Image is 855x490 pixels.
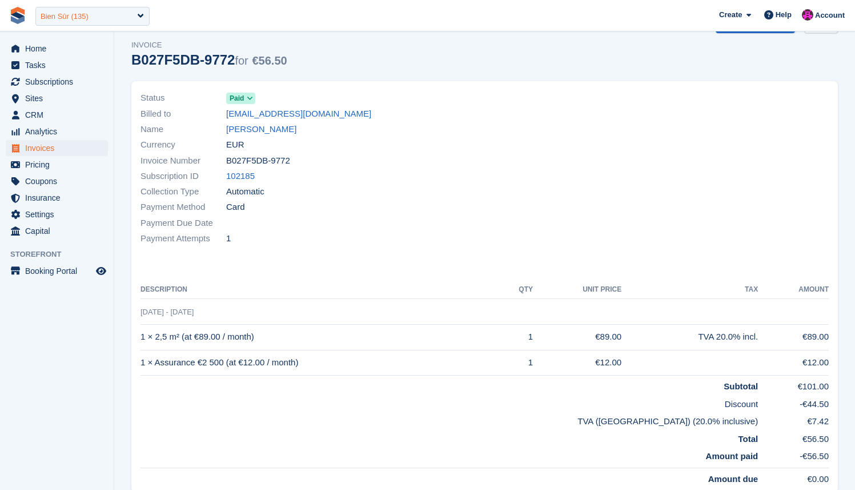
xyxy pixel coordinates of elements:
td: €0.00 [758,468,829,485]
span: Home [25,41,94,57]
td: TVA ([GEOGRAPHIC_DATA]) (20.0% inclusive) [141,411,758,428]
span: Insurance [25,190,94,206]
td: 1 × 2,5 m² (at €89.00 / month) [141,324,501,350]
img: Jamie Carroll [802,9,813,21]
span: Invoice Number [141,154,226,168]
a: Paid [226,91,255,105]
strong: Amount paid [706,451,758,461]
span: Card [226,201,245,214]
td: -€56.50 [758,445,829,468]
span: Payment Due Date [141,217,226,230]
a: [PERSON_NAME] [226,123,296,136]
span: 1 [226,232,231,245]
span: Tasks [25,57,94,73]
td: €56.50 [758,428,829,446]
span: Subscriptions [25,74,94,90]
img: stora-icon-8386f47178a22dfd0bd8f6a31ec36ba5ce8667c1dd55bd0f319d3a0aa187defe.svg [9,7,26,24]
span: Collection Type [141,185,226,198]
span: Settings [25,206,94,222]
td: €89.00 [533,324,621,350]
span: Invoice [131,39,287,51]
span: for [235,54,248,67]
span: Sites [25,90,94,106]
a: 102185 [226,170,255,183]
a: Preview store [94,264,108,278]
span: Analytics [25,124,94,140]
a: menu [6,190,108,206]
td: -€44.50 [758,393,829,411]
span: Currency [141,138,226,152]
span: Help [776,9,792,21]
td: 1 × Assurance €2 500 (at €12.00 / month) [141,350,501,376]
a: menu [6,90,108,106]
span: Pricing [25,157,94,173]
th: Unit Price [533,281,621,299]
span: EUR [226,138,244,152]
td: €89.00 [758,324,829,350]
a: menu [6,124,108,140]
span: €56.50 [252,54,287,67]
a: menu [6,173,108,189]
span: [DATE] - [DATE] [141,308,194,316]
span: Coupons [25,173,94,189]
span: Paid [230,93,244,103]
td: 1 [501,324,533,350]
td: €101.00 [758,376,829,393]
div: TVA 20.0% incl. [621,330,758,344]
span: Create [719,9,742,21]
a: menu [6,57,108,73]
span: Name [141,123,226,136]
span: Invoices [25,140,94,156]
div: Bien Sûr (135) [41,11,89,22]
th: Amount [758,281,829,299]
span: Storefront [10,249,114,260]
span: Status [141,91,226,105]
span: Payment Method [141,201,226,214]
strong: Subtotal [724,381,758,391]
td: €12.00 [533,350,621,376]
a: menu [6,140,108,156]
span: Capital [25,223,94,239]
th: QTY [501,281,533,299]
a: menu [6,74,108,90]
a: menu [6,107,108,123]
div: B027F5DB-9772 [131,52,287,67]
th: Tax [621,281,758,299]
span: Booking Portal [25,263,94,279]
td: Discount [141,393,758,411]
a: menu [6,206,108,222]
span: Payment Attempts [141,232,226,245]
a: menu [6,41,108,57]
span: Subscription ID [141,170,226,183]
span: CRM [25,107,94,123]
strong: Total [738,434,758,444]
span: Billed to [141,107,226,121]
span: Automatic [226,185,264,198]
span: Account [815,10,845,21]
a: menu [6,263,108,279]
span: B027F5DB-9772 [226,154,290,168]
td: €7.42 [758,411,829,428]
strong: Amount due [708,474,758,484]
td: €12.00 [758,350,829,376]
a: menu [6,223,108,239]
a: [EMAIL_ADDRESS][DOMAIN_NAME] [226,107,371,121]
td: 1 [501,350,533,376]
a: menu [6,157,108,173]
th: Description [141,281,501,299]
